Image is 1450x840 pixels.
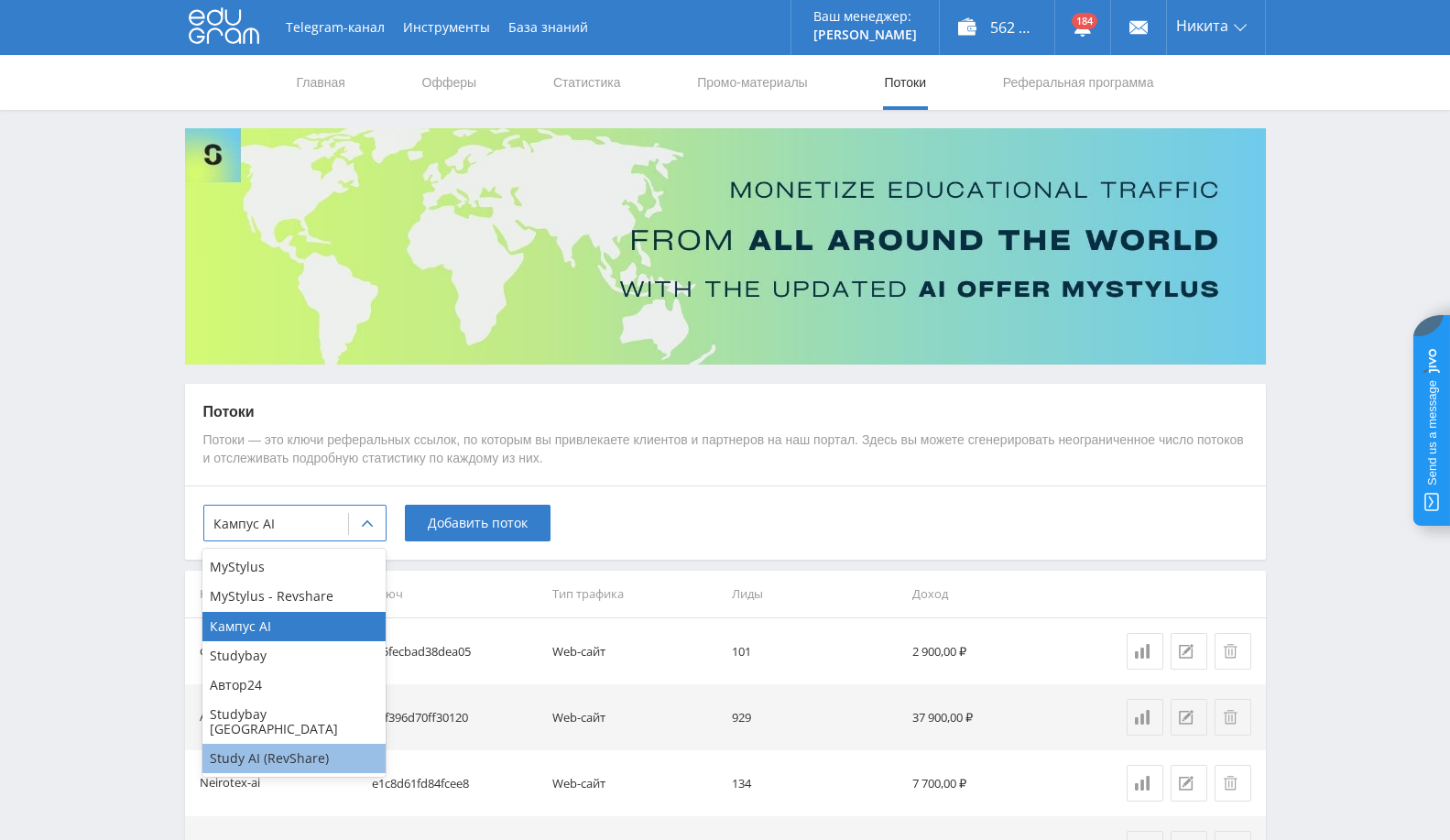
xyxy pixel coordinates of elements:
div: Neirotex-ai [200,773,260,794]
td: 0f5fecbad38dea05 [365,618,545,684]
p: Потоки [203,402,1248,422]
th: Лиды [725,571,905,617]
a: Потоки [882,55,928,110]
div: Study AI (RevShare) [202,744,386,773]
td: 2 900,00 ₽ [905,618,1085,684]
img: Banner [185,128,1266,365]
td: 37 900,00 ₽ [905,684,1085,750]
td: 134 [725,750,905,816]
div: AI-Wordybot [200,707,270,728]
td: e1c8d61fd84fcee8 [365,750,545,816]
div: chatgpt-gen [200,641,266,662]
a: Статистика [1127,699,1163,736]
div: MyStylus - Revshare [202,582,386,611]
button: Редактировать [1171,765,1207,802]
a: Статистика [1127,765,1163,802]
button: Редактировать [1171,699,1207,736]
a: Главная [295,55,347,110]
td: Web-сайт [545,684,725,750]
div: Studybay [GEOGRAPHIC_DATA] [202,700,386,744]
th: Доход [905,571,1085,617]
td: Web-сайт [545,750,725,816]
div: MyStylus [202,552,386,582]
div: Studybay [202,641,386,671]
div: Кампус AI [202,612,386,641]
span: Добавить поток [428,516,528,530]
td: 7 700,00 ₽ [905,750,1085,816]
p: [PERSON_NAME] [813,27,917,42]
button: Удалить [1215,765,1251,802]
td: 929 [725,684,905,750]
td: 101 [725,618,905,684]
a: Реферальная программа [1001,55,1156,110]
span: Никита [1176,18,1228,33]
a: Офферы [420,55,479,110]
button: Удалить [1215,699,1251,736]
button: Добавить поток [405,505,551,541]
a: Промо-материалы [695,55,809,110]
th: Название [185,571,365,617]
div: Автор24 [202,671,386,700]
td: 7af396d70ff30120 [365,684,545,750]
a: Статистика [551,55,623,110]
p: Потоки — это ключи реферальных ссылок, по которым вы привлекаете клиентов и партнеров на наш порт... [203,431,1248,467]
th: Ключ [365,571,545,617]
p: Ваш менеджер: [813,9,917,24]
th: Тип трафика [545,571,725,617]
button: Редактировать [1171,633,1207,670]
button: Удалить [1215,633,1251,670]
td: Web-сайт [545,618,725,684]
a: Статистика [1127,633,1163,670]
